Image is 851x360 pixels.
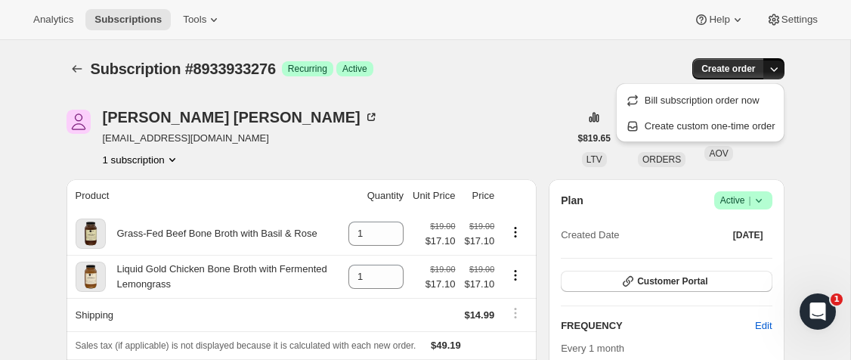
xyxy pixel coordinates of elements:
small: $19.00 [430,265,455,274]
span: Customer Portal [637,275,707,287]
button: Product actions [103,152,180,167]
span: Sales tax (if applicable) is not displayed because it is calculated with each new order. [76,340,416,351]
span: Subscription #8933933276 [91,61,276,77]
button: Analytics [24,9,82,30]
span: | [748,194,750,206]
span: [DATE] [733,229,763,241]
span: 1 [831,293,843,306]
span: Help [709,14,729,26]
button: Help [685,9,754,30]
span: Bill subscription order now [645,95,760,106]
span: Analytics [33,14,73,26]
button: Tools [174,9,231,30]
button: Subscriptions [67,58,88,79]
small: $19.00 [469,265,494,274]
span: LTV [586,154,602,165]
span: Settings [781,14,818,26]
span: [EMAIL_ADDRESS][DOMAIN_NAME] [103,131,379,146]
th: Unit Price [408,179,460,213]
span: Francesca Rotondo [67,110,91,134]
span: Create custom one-time order [645,120,775,132]
button: Shipping actions [503,305,528,321]
span: ORDERS [642,154,681,165]
span: Create order [701,63,755,75]
button: Product actions [503,267,528,284]
h2: FREQUENCY [561,318,755,334]
button: Subscriptions [85,9,171,30]
span: $819.65 [578,132,611,144]
small: $19.00 [469,222,494,231]
th: Product [67,179,345,213]
span: $17.10 [425,234,456,249]
th: Shipping [67,298,345,331]
small: $19.00 [430,222,455,231]
button: Customer Portal [561,271,772,292]
img: product img [76,262,106,292]
h2: Plan [561,193,583,208]
span: $14.99 [464,309,494,321]
span: Tools [183,14,206,26]
span: Active [342,63,367,75]
button: Edit [746,314,781,338]
button: Create order [692,58,764,79]
span: Edit [755,318,772,334]
span: Active [720,193,766,208]
button: [DATE] [724,225,772,246]
button: Product actions [503,224,528,241]
span: Subscriptions [94,14,162,26]
div: Grass-Fed Beef Bone Broth with Basil & Rose [106,226,317,241]
th: Quantity [344,179,408,213]
th: Price [460,179,499,213]
img: product img [76,219,106,249]
button: Settings [757,9,827,30]
div: [PERSON_NAME] [PERSON_NAME] [103,110,379,125]
span: Created Date [561,228,619,243]
span: $17.10 [464,277,494,292]
span: Recurring [288,63,327,75]
span: $17.10 [464,234,494,249]
span: Every 1 month [561,343,624,354]
iframe: Intercom live chat [800,293,836,330]
button: $819.65 [569,128,620,149]
div: Liquid Gold Chicken Bone Broth with Fermented Lemongrass [106,262,340,292]
span: $17.10 [425,277,456,292]
span: $49.19 [431,340,461,351]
